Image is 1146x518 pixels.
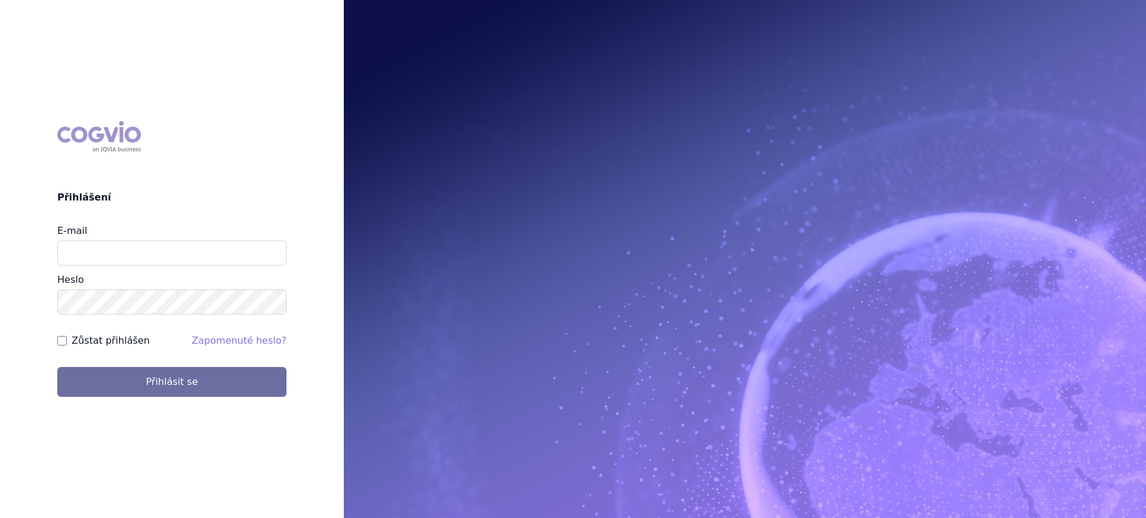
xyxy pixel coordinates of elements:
[192,335,286,346] a: Zapomenuté heslo?
[57,367,286,397] button: Přihlásit se
[57,274,84,285] label: Heslo
[57,225,87,236] label: E-mail
[57,121,141,152] div: COGVIO
[72,334,150,348] label: Zůstat přihlášen
[57,190,286,205] h2: Přihlášení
